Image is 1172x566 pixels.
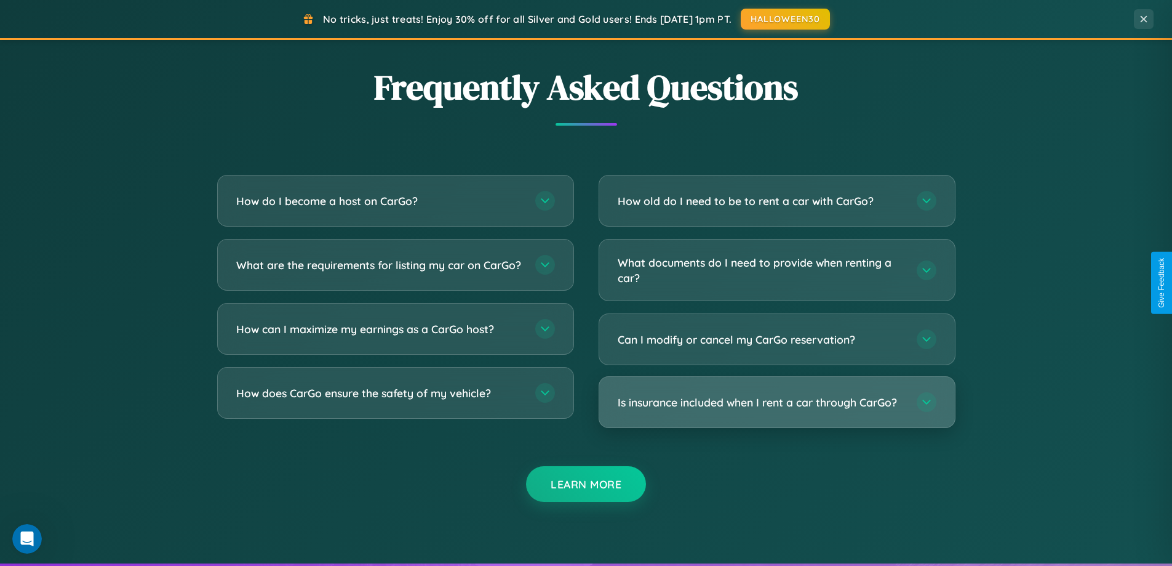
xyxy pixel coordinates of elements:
[618,255,904,285] h3: What documents do I need to provide when renting a car?
[618,193,904,209] h3: How old do I need to be to rent a car with CarGo?
[618,332,904,347] h3: Can I modify or cancel my CarGo reservation?
[526,466,646,502] button: Learn More
[618,395,904,410] h3: Is insurance included when I rent a car through CarGo?
[236,386,523,401] h3: How does CarGo ensure the safety of my vehicle?
[236,321,523,337] h3: How can I maximize my earnings as a CarGo host?
[217,63,955,111] h2: Frequently Asked Questions
[323,13,732,25] span: No tricks, just treats! Enjoy 30% off for all Silver and Gold users! Ends [DATE] 1pm PT.
[236,193,523,209] h3: How do I become a host on CarGo?
[236,257,523,273] h3: What are the requirements for listing my car on CarGo?
[12,524,42,554] iframe: Intercom live chat
[741,9,830,30] button: HALLOWEEN30
[1157,258,1166,308] div: Give Feedback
